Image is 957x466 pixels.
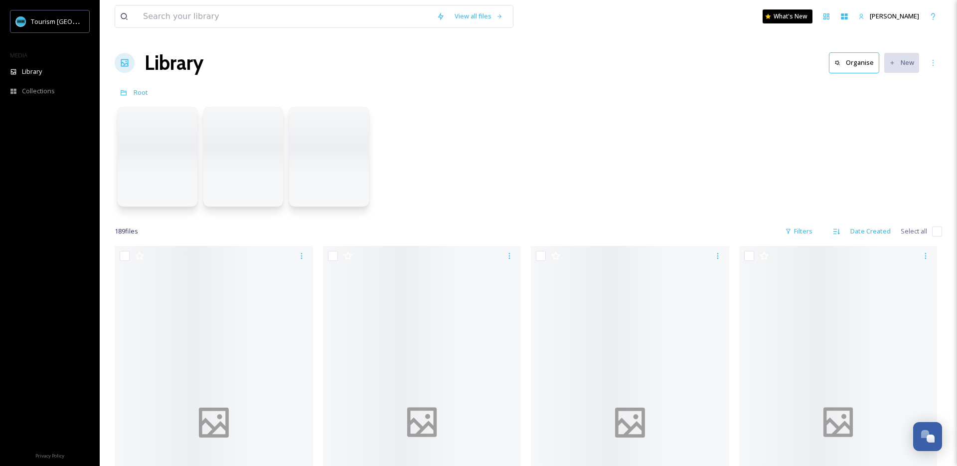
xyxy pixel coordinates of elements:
span: Root [134,88,148,97]
span: Tourism [GEOGRAPHIC_DATA] [31,16,120,26]
a: What's New [763,9,812,23]
input: Search your library [138,5,432,27]
button: Organise [829,52,879,73]
a: [PERSON_NAME] [853,6,924,26]
span: MEDIA [10,51,27,59]
span: Collections [22,86,55,96]
span: Library [22,67,42,76]
div: Date Created [845,222,896,241]
a: Root [134,86,148,98]
div: Filters [780,222,817,241]
img: tourism_nanaimo_logo.jpeg [16,16,26,26]
span: [PERSON_NAME] [870,11,919,20]
a: Privacy Policy [35,449,64,461]
span: Select all [901,227,927,236]
a: Library [145,48,203,78]
button: New [884,53,919,72]
a: View all files [450,6,508,26]
a: Organise [829,52,884,73]
span: 189 file s [115,227,138,236]
button: Open Chat [913,422,942,451]
span: Privacy Policy [35,453,64,459]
